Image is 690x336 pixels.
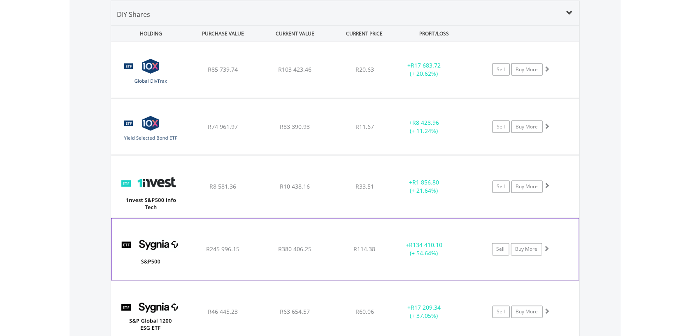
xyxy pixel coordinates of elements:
[332,26,397,41] div: CURRENT PRICE
[115,109,186,153] img: TFSA.CSYSB.png
[411,304,441,312] span: R17 209.34
[412,179,439,187] span: R1 856.80
[206,245,239,253] span: R245 996.15
[278,65,311,73] span: R103 423.46
[511,306,543,318] a: Buy More
[112,26,186,41] div: HOLDING
[278,245,311,253] span: R380 406.25
[393,119,455,135] div: + (+ 11.24%)
[116,229,186,278] img: TFSA.SYG500.png
[492,243,509,256] a: Sell
[493,306,510,318] a: Sell
[280,183,310,191] span: R10 438.16
[208,308,238,316] span: R46 445.23
[511,63,543,76] a: Buy More
[411,61,441,69] span: R17 683.72
[355,123,374,131] span: R11.67
[393,179,455,195] div: + (+ 21.64%)
[493,63,510,76] a: Sell
[208,65,238,73] span: R85 739.74
[355,308,374,316] span: R60.06
[511,121,543,133] a: Buy More
[188,26,258,41] div: PURCHASE VALUE
[493,121,510,133] a: Sell
[355,65,374,73] span: R20.63
[393,304,455,320] div: + (+ 37.05%)
[260,26,330,41] div: CURRENT VALUE
[280,308,310,316] span: R63 654.57
[412,119,439,126] span: R8 428.96
[511,181,543,193] a: Buy More
[115,52,186,96] img: TFSA.GLODIV.png
[511,243,542,256] a: Buy More
[208,123,238,131] span: R74 961.97
[209,183,236,191] span: R8 581.36
[393,241,455,258] div: + (+ 54.64%)
[117,10,151,19] span: DIY Shares
[355,183,374,191] span: R33.51
[354,245,376,253] span: R114.38
[409,241,442,249] span: R134 410.10
[493,181,510,193] a: Sell
[393,61,455,78] div: + (+ 20.62%)
[280,123,310,131] span: R83 390.93
[115,166,186,215] img: TFSA.ETF5IT.png
[399,26,469,41] div: PROFIT/LOSS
